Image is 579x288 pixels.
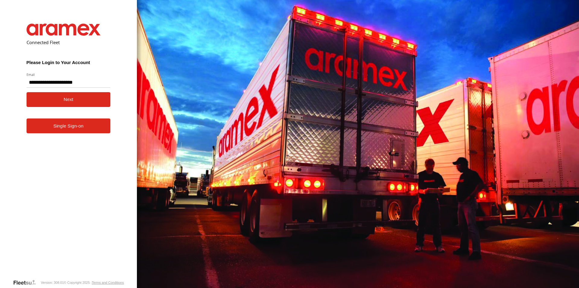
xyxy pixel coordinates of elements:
[27,118,111,133] a: Single Sign-on
[27,72,111,77] label: Email
[27,60,111,65] h3: Please Login to Your Account
[27,39,111,45] h2: Connected Fleet
[13,280,41,286] a: Visit our Website
[64,281,124,284] div: © Copyright 2025 -
[27,92,111,107] button: Next
[27,24,101,36] img: Aramex
[92,281,124,284] a: Terms and Conditions
[41,281,64,284] div: Version: 308.01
